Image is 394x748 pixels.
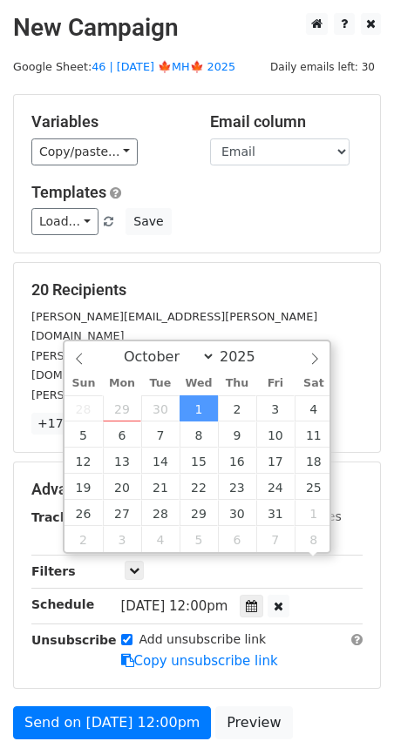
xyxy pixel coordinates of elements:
[141,421,180,448] span: October 7, 2025
[256,378,295,389] span: Fri
[273,508,341,526] label: UTM Codes
[180,500,218,526] span: October 29, 2025
[215,706,292,739] a: Preview
[65,395,103,421] span: September 28, 2025
[31,413,105,435] a: +17 more
[218,421,256,448] span: October 9, 2025
[210,112,363,131] h5: Email column
[264,60,381,73] a: Daily emails left: 30
[256,474,295,500] span: October 24, 2025
[13,706,211,739] a: Send on [DATE] 12:00pm
[295,421,333,448] span: October 11, 2025
[103,395,141,421] span: September 29, 2025
[295,526,333,552] span: November 8, 2025
[256,500,295,526] span: October 31, 2025
[256,526,295,552] span: November 7, 2025
[31,280,363,300] h5: 20 Recipients
[103,500,141,526] span: October 27, 2025
[295,500,333,526] span: November 1, 2025
[103,421,141,448] span: October 6, 2025
[31,349,317,382] small: [PERSON_NAME][EMAIL_ADDRESS][PERSON_NAME][DOMAIN_NAME]
[31,388,318,401] small: [PERSON_NAME][EMAIL_ADDRESS][DOMAIN_NAME]
[256,395,295,421] span: October 3, 2025
[218,395,256,421] span: October 2, 2025
[295,395,333,421] span: October 4, 2025
[65,474,103,500] span: October 19, 2025
[65,500,103,526] span: October 26, 2025
[126,208,171,235] button: Save
[180,378,218,389] span: Wed
[31,138,138,165] a: Copy/paste...
[31,633,117,647] strong: Unsubscribe
[65,421,103,448] span: October 5, 2025
[295,448,333,474] span: October 18, 2025
[218,378,256,389] span: Thu
[13,13,381,43] h2: New Campaign
[256,421,295,448] span: October 10, 2025
[256,448,295,474] span: October 17, 2025
[141,526,180,552] span: November 4, 2025
[31,510,90,524] strong: Tracking
[31,208,98,235] a: Load...
[31,183,106,201] a: Templates
[65,378,103,389] span: Sun
[141,378,180,389] span: Tue
[180,526,218,552] span: November 5, 2025
[141,474,180,500] span: October 21, 2025
[264,57,381,77] span: Daily emails left: 30
[31,112,184,131] h5: Variables
[180,421,218,448] span: October 8, 2025
[31,480,363,499] h5: Advanced
[31,597,94,611] strong: Schedule
[103,448,141,474] span: October 13, 2025
[218,448,256,474] span: October 16, 2025
[218,500,256,526] span: October 30, 2025
[65,448,103,474] span: October 12, 2025
[295,474,333,500] span: October 25, 2025
[65,526,103,552] span: November 2, 2025
[13,60,235,73] small: Google Sheet:
[141,395,180,421] span: September 30, 2025
[121,598,228,614] span: [DATE] 12:00pm
[103,378,141,389] span: Mon
[141,500,180,526] span: October 28, 2025
[31,564,76,578] strong: Filters
[92,60,235,73] a: 46 | [DATE] 🍁MH🍁 2025
[121,653,278,669] a: Copy unsubscribe link
[180,395,218,421] span: October 1, 2025
[218,474,256,500] span: October 23, 2025
[139,630,267,649] label: Add unsubscribe link
[180,474,218,500] span: October 22, 2025
[180,448,218,474] span: October 15, 2025
[215,348,278,365] input: Year
[295,378,333,389] span: Sat
[103,526,141,552] span: November 3, 2025
[103,474,141,500] span: October 20, 2025
[141,448,180,474] span: October 14, 2025
[307,664,394,748] iframe: Chat Widget
[218,526,256,552] span: November 6, 2025
[31,310,317,343] small: [PERSON_NAME][EMAIL_ADDRESS][PERSON_NAME][DOMAIN_NAME]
